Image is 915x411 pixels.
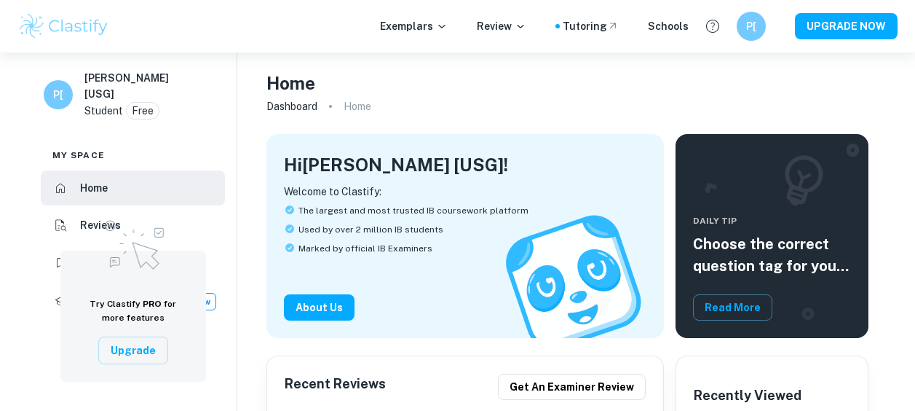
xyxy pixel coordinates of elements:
a: Home [41,171,225,205]
p: Free [132,103,154,119]
h6: Recently Viewed [694,385,801,406]
h4: Hi [PERSON_NAME] [USG] ! [284,152,508,178]
h6: P[ [743,18,760,34]
h6: P[ [50,87,67,103]
button: Get an examiner review [498,374,646,400]
span: Used by over 2 million IB students [298,223,443,236]
button: P[ [737,12,766,41]
p: Review [477,18,526,34]
a: Schools [648,18,689,34]
button: Read More [693,294,772,321]
h5: Choose the correct question tag for your coursework [693,233,851,277]
h6: Reviews [80,217,121,233]
button: Help and Feedback [700,14,725,39]
button: UPGRADE NOW [795,13,898,39]
p: Home [344,98,371,114]
span: My space [52,149,105,162]
span: Daily Tip [693,214,851,227]
a: Tutoring [563,18,619,34]
h6: Home [80,180,108,196]
h6: Recent Reviews [285,374,386,400]
img: Clastify logo [17,12,110,41]
p: Exemplars [380,18,448,34]
h6: [PERSON_NAME] [USG] [84,70,189,102]
span: The largest and most trusted IB coursework platform [298,204,528,217]
p: Welcome to Clastify: [284,184,646,200]
a: Dashboard [266,96,317,117]
a: Reviews [41,208,225,243]
button: Upgrade [98,337,168,364]
a: Bookmarks [41,246,225,281]
p: Student [84,103,123,119]
h4: Home [266,70,315,96]
img: Upgrade to Pro [97,211,170,274]
h6: Try Clastify for more features [78,297,189,325]
button: About Us [284,294,354,321]
span: PRO [143,299,162,309]
span: Marked by official IB Examiners [298,242,432,255]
